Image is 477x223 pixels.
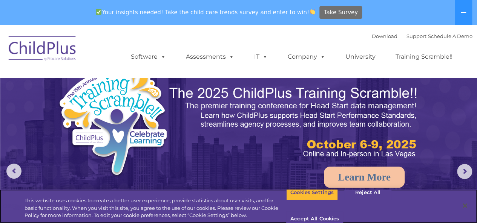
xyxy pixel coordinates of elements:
[310,9,315,15] img: 👏
[93,5,319,20] span: Your insights needed! Take the child care trends survey and enter to win!
[324,6,358,19] span: Take Survey
[428,33,472,39] a: Schedule A Demo
[388,49,460,64] a: Training Scramble!!
[105,80,137,86] span: Phone number
[178,49,242,64] a: Assessments
[338,49,383,64] a: University
[25,197,286,219] div: This website uses cookies to create a better user experience, provide statistics about user visit...
[324,167,405,188] a: Learn More
[5,31,80,68] img: ChildPlus by Procare Solutions
[123,49,173,64] a: Software
[319,6,362,19] a: Take Survey
[406,33,426,39] a: Support
[280,49,333,64] a: Company
[105,50,128,55] span: Last name
[372,33,472,39] font: |
[96,9,101,15] img: ✅
[372,33,397,39] a: Download
[286,185,338,200] button: Cookies Settings
[457,197,473,214] button: Close
[344,185,391,200] button: Reject All
[247,49,275,64] a: IT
